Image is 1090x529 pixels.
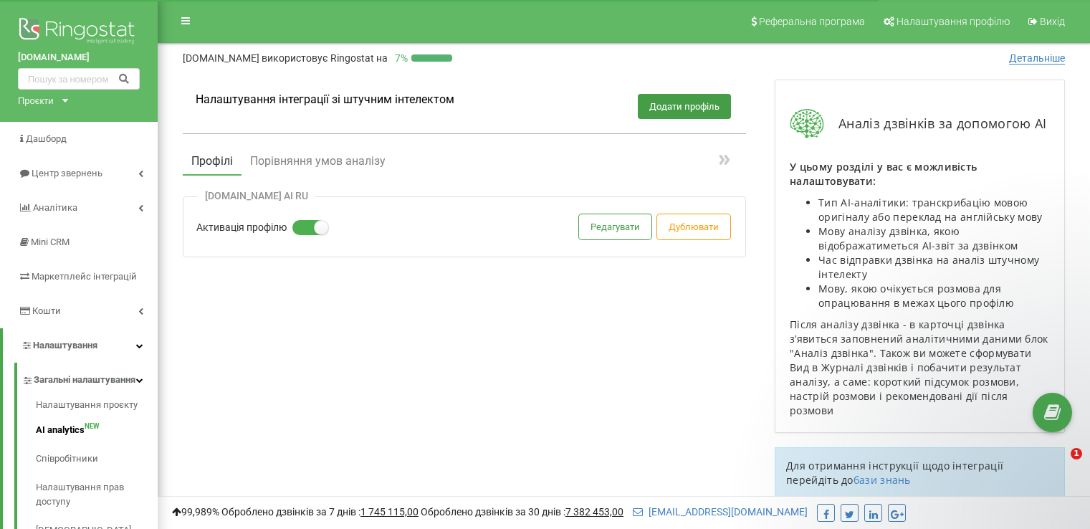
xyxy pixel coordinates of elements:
[183,51,388,65] p: [DOMAIN_NAME]
[638,94,731,119] button: Додати профіль
[36,416,158,444] a: AI analyticsNEW
[1040,16,1065,27] span: Вихід
[31,237,70,247] span: Mini CRM
[18,50,140,65] a: [DOMAIN_NAME]
[759,16,865,27] span: Реферальна програма
[3,328,158,363] a: Налаштування
[26,133,67,144] span: Дашборд
[18,14,140,50] img: Ringostat logo
[18,93,54,108] div: Проєкти
[790,318,1050,418] p: Після аналізу дзвінка - в карточці дзвінка зʼявиться заповнений аналітичними даними блок "Аналіз ...
[33,340,97,351] span: Налаштування
[657,214,730,239] button: Дублювати
[565,506,623,518] u: 7 382 453,00
[633,506,808,518] a: [EMAIL_ADDRESS][DOMAIN_NAME]
[790,160,1050,189] p: У цьому розділі у вас є можливість налаштовувати:
[242,148,394,174] button: Порівняння умов аналізу
[579,214,651,239] button: Редагувати
[32,271,137,282] span: Маркетплейс інтеграцій
[36,398,158,416] a: Налаштування проєкту
[262,52,388,64] span: використовує Ringostat на
[1071,448,1082,459] span: 1
[360,506,419,518] u: 1 745 115,00
[790,109,1050,138] div: Аналіз дзвінків за допомогою AI
[388,51,411,65] p: 7 %
[818,253,1050,282] li: Час відправки дзвінка на аналіз штучному інтелекту
[818,224,1050,253] li: Мову аналізу дзвінка, якою відображатиметься AI-звіт за дзвінком
[198,190,315,202] div: [DOMAIN_NAME] AI RU
[32,305,61,316] span: Кошти
[818,196,1050,224] li: Тип AI-аналітики: транскрибацію мовою оригіналу або переклад на англійську мову
[33,202,77,213] span: Аналiтика
[818,282,1050,310] li: Мову, якою очікується розмова для опрацювання в межах цього профілю
[897,16,1010,27] span: Налаштування профілю
[36,444,158,473] a: Співробітники
[18,68,140,90] input: Пошук за номером
[183,148,242,176] button: Профілі
[1009,52,1065,65] span: Детальніше
[196,220,287,234] label: Активація профілю
[172,506,219,518] span: 99,989%
[786,459,1053,487] p: Для отримання інструкції щодо інтеграції перейдіть до
[221,506,419,518] span: Оброблено дзвінків за 7 днів :
[34,373,135,387] span: Загальні налаштування
[1041,448,1076,482] iframe: Intercom live chat
[36,473,158,516] a: Налаштування прав доступу
[32,168,102,178] span: Центр звернень
[196,92,454,106] h1: Налаштування інтеграції зі штучним інтелектом
[421,506,623,518] span: Оброблено дзвінків за 30 днів :
[21,363,158,393] a: Загальні налаштування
